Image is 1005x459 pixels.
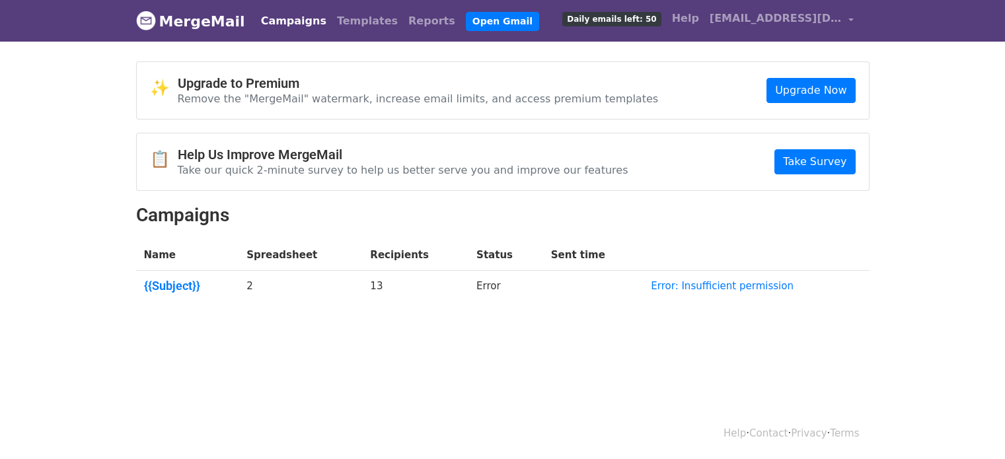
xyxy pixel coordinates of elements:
a: Help [724,427,746,439]
img: MergeMail logo [136,11,156,30]
h2: Campaigns [136,204,870,227]
a: MergeMail [136,7,245,35]
a: Error: Insufficient permission [651,280,794,292]
th: Name [136,240,239,271]
a: Templates [332,8,403,34]
a: Help [667,5,704,32]
th: Status [468,240,543,271]
a: Terms [830,427,859,439]
td: Error [468,271,543,306]
span: [EMAIL_ADDRESS][DOMAIN_NAME] [710,11,842,26]
a: Privacy [791,427,827,439]
a: Daily emails left: 50 [557,5,666,32]
a: {{Subject}} [144,279,231,293]
span: Daily emails left: 50 [562,12,661,26]
span: 📋 [150,150,178,169]
h4: Upgrade to Premium [178,75,659,91]
td: 2 [239,271,362,306]
a: Campaigns [256,8,332,34]
th: Spreadsheet [239,240,362,271]
span: ✨ [150,79,178,98]
a: Contact [749,427,788,439]
a: Upgrade Now [766,78,855,103]
th: Recipients [362,240,468,271]
p: Take our quick 2-minute survey to help us better serve you and improve our features [178,163,628,177]
th: Sent time [543,240,644,271]
a: [EMAIL_ADDRESS][DOMAIN_NAME] [704,5,859,36]
a: Take Survey [774,149,855,174]
h4: Help Us Improve MergeMail [178,147,628,162]
p: Remove the "MergeMail" watermark, increase email limits, and access premium templates [178,92,659,106]
a: Open Gmail [466,12,539,31]
td: 13 [362,271,468,306]
a: Reports [403,8,461,34]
